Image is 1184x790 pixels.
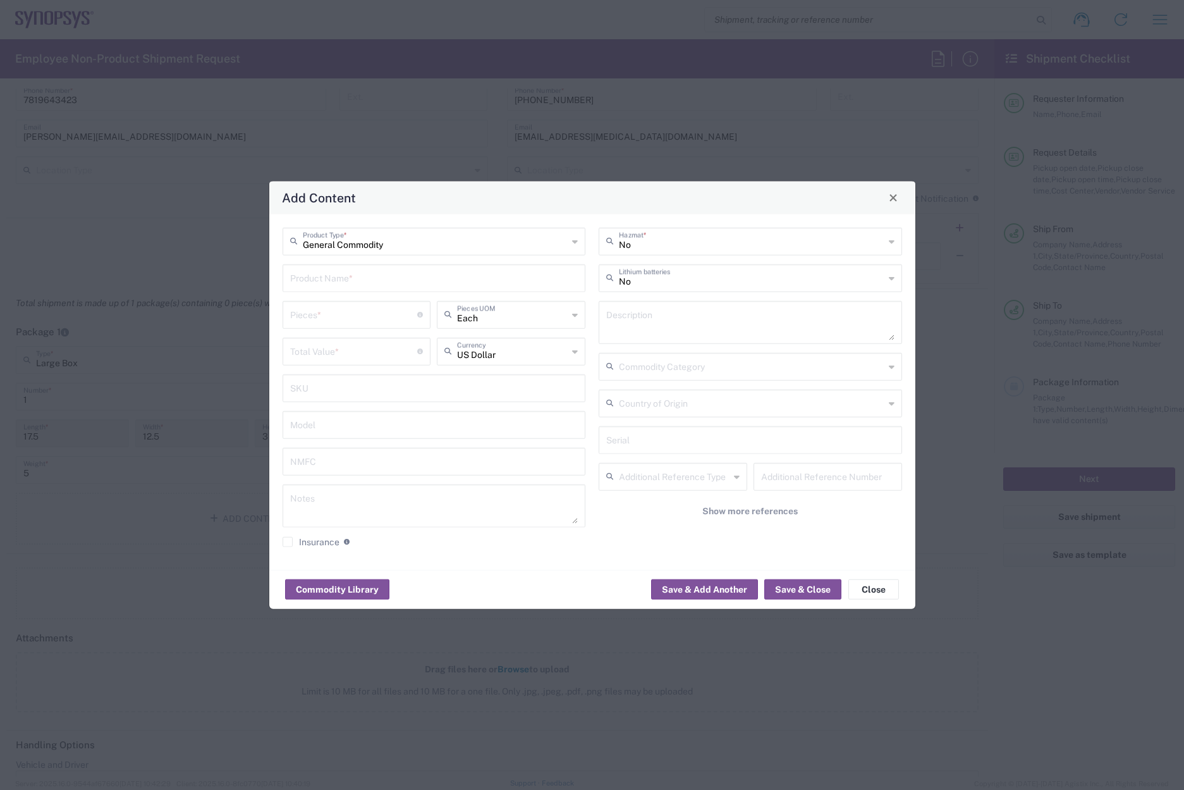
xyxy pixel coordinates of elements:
button: Save & Add Another [651,579,758,600]
button: Save & Close [764,579,841,600]
button: Commodity Library [285,579,389,600]
button: Close [848,579,899,600]
button: Close [884,188,902,206]
span: Show more references [702,505,798,517]
label: Insurance [283,536,339,546]
h4: Add Content [282,188,356,207]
